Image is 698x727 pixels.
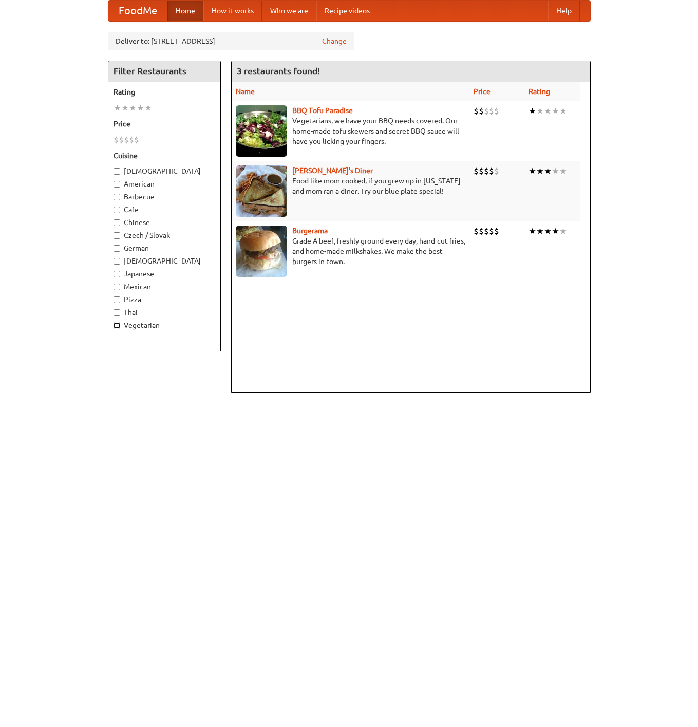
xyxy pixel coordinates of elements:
input: Czech / Slovak [114,232,120,239]
a: Change [322,36,347,46]
li: ★ [536,165,544,177]
li: ★ [552,105,559,117]
a: Price [474,87,491,96]
img: sallys.jpg [236,165,287,217]
li: $ [489,226,494,237]
a: How it works [203,1,262,21]
li: ★ [544,165,552,177]
ng-pluralize: 3 restaurants found! [237,66,320,76]
li: $ [494,105,499,117]
a: Who we are [262,1,316,21]
label: Mexican [114,282,215,292]
li: $ [129,134,134,145]
label: German [114,243,215,253]
li: $ [474,226,479,237]
input: [DEMOGRAPHIC_DATA] [114,168,120,175]
input: Barbecue [114,194,120,200]
label: [DEMOGRAPHIC_DATA] [114,166,215,176]
a: FoodMe [108,1,167,21]
li: ★ [559,105,567,117]
a: Burgerama [292,227,328,235]
h5: Rating [114,87,215,97]
li: $ [489,165,494,177]
div: Deliver to: [STREET_ADDRESS] [108,32,354,50]
input: [DEMOGRAPHIC_DATA] [114,258,120,265]
a: Name [236,87,255,96]
h5: Price [114,119,215,129]
li: ★ [552,226,559,237]
h4: Filter Restaurants [108,61,220,82]
p: Vegetarians, we have your BBQ needs covered. Our home-made tofu skewers and secret BBQ sauce will... [236,116,465,146]
li: $ [484,105,489,117]
li: ★ [144,102,152,114]
input: Chinese [114,219,120,226]
li: $ [494,226,499,237]
a: Rating [529,87,550,96]
label: Thai [114,307,215,318]
li: ★ [559,165,567,177]
li: $ [474,105,479,117]
li: ★ [129,102,137,114]
li: $ [494,165,499,177]
a: Home [167,1,203,21]
label: Barbecue [114,192,215,202]
label: Pizza [114,294,215,305]
li: ★ [114,102,121,114]
img: burgerama.jpg [236,226,287,277]
a: BBQ Tofu Paradise [292,106,353,115]
label: Czech / Slovak [114,230,215,240]
li: $ [479,105,484,117]
p: Grade A beef, freshly ground every day, hand-cut fries, and home-made milkshakes. We make the bes... [236,236,465,267]
label: Chinese [114,217,215,228]
li: ★ [544,105,552,117]
li: ★ [536,105,544,117]
li: ★ [544,226,552,237]
input: Mexican [114,284,120,290]
li: $ [114,134,119,145]
li: $ [484,226,489,237]
p: Food like mom cooked, if you grew up in [US_STATE] and mom ran a diner. Try our blue plate special! [236,176,465,196]
label: Vegetarian [114,320,215,330]
li: ★ [121,102,129,114]
input: Cafe [114,207,120,213]
li: ★ [529,105,536,117]
li: $ [484,165,489,177]
li: ★ [536,226,544,237]
input: Vegetarian [114,322,120,329]
h5: Cuisine [114,151,215,161]
li: $ [479,165,484,177]
label: Cafe [114,204,215,215]
input: Pizza [114,296,120,303]
li: $ [474,165,479,177]
a: Recipe videos [316,1,378,21]
input: Japanese [114,271,120,277]
label: American [114,179,215,189]
input: German [114,245,120,252]
a: Help [548,1,580,21]
li: ★ [529,165,536,177]
input: American [114,181,120,188]
li: $ [134,134,139,145]
li: $ [489,105,494,117]
input: Thai [114,309,120,316]
li: $ [124,134,129,145]
li: ★ [559,226,567,237]
a: [PERSON_NAME]'s Diner [292,166,373,175]
li: ★ [552,165,559,177]
li: ★ [529,226,536,237]
label: [DEMOGRAPHIC_DATA] [114,256,215,266]
img: tofuparadise.jpg [236,105,287,157]
li: $ [119,134,124,145]
li: $ [479,226,484,237]
li: ★ [137,102,144,114]
label: Japanese [114,269,215,279]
